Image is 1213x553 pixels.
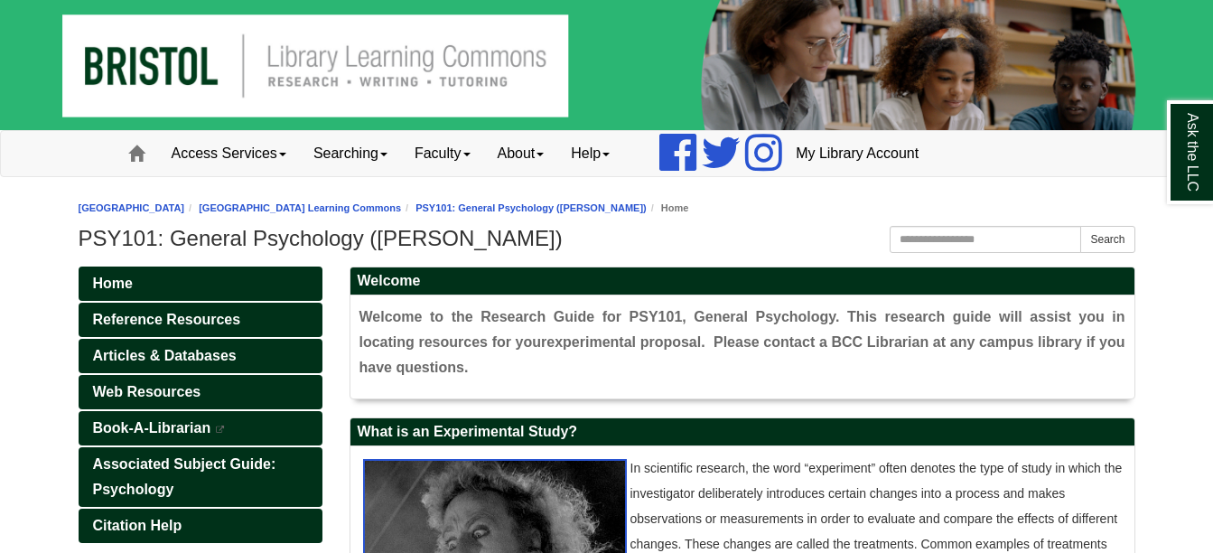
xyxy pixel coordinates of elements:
a: Articles & Databases [79,339,322,373]
a: Citation Help [79,509,322,543]
nav: breadcrumb [79,200,1135,217]
li: Home [647,200,689,217]
a: Searching [300,131,401,176]
h2: What is an Experimental Study? [350,418,1134,446]
span: Book-A-Librarian [93,420,211,436]
a: Help [557,131,623,176]
span: experimental proposal [546,334,701,350]
h2: Welcome [350,267,1134,295]
h1: PSY101: General Psychology ([PERSON_NAME]) [79,226,1135,251]
a: PSY101: General Psychology ([PERSON_NAME]) [415,202,647,213]
a: Home [79,267,322,301]
span: Citation Help [93,518,182,533]
a: Web Resources [79,375,322,409]
span: , General Psychology [682,309,835,324]
span: Home [93,276,133,291]
a: Book-A-Librarian [79,411,322,445]
i: This link opens in a new window [215,426,226,434]
span: Associated Subject Guide: Psychology [93,456,276,497]
span: . Please contact a BCC Librarian at any campus library if you have questions. [359,334,1125,375]
span: Reference Resources [93,312,241,327]
a: [GEOGRAPHIC_DATA] [79,202,185,213]
span: Welcome to the Research Guide for PSY101 [359,309,683,324]
span: Web Resources [93,384,201,399]
a: [GEOGRAPHIC_DATA] Learning Commons [199,202,401,213]
a: Reference Resources [79,303,322,337]
span: Articles & Databases [93,348,237,363]
a: Associated Subject Guide: Psychology [79,447,322,507]
a: Faculty [401,131,484,176]
button: Search [1080,226,1134,253]
a: Access Services [158,131,300,176]
a: About [484,131,558,176]
a: My Library Account [782,131,932,176]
